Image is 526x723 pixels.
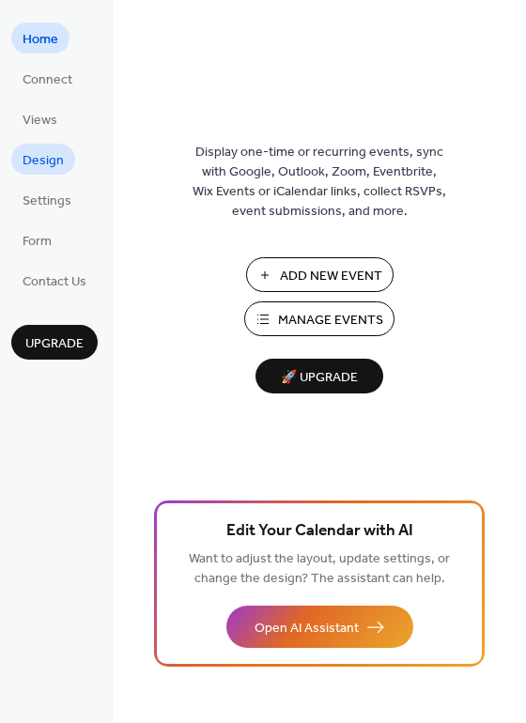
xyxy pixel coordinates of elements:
button: Upgrade [11,325,98,360]
span: Edit Your Calendar with AI [226,518,413,545]
button: Manage Events [244,301,394,336]
span: 🚀 Upgrade [267,365,372,391]
span: Views [23,111,57,131]
a: Home [11,23,70,54]
span: Upgrade [25,334,84,354]
a: Connect [11,63,84,94]
a: Settings [11,184,83,215]
span: Settings [23,192,71,211]
span: Contact Us [23,272,86,292]
span: Home [23,30,58,50]
span: Manage Events [278,311,383,331]
a: Design [11,144,75,175]
span: Design [23,151,64,171]
span: Form [23,232,52,252]
a: Form [11,224,63,255]
button: 🚀 Upgrade [255,359,383,393]
span: Open AI Assistant [255,619,359,638]
span: Want to adjust the layout, update settings, or change the design? The assistant can help. [189,546,450,592]
button: Open AI Assistant [226,606,413,648]
a: Views [11,103,69,134]
button: Add New Event [246,257,394,292]
span: Display one-time or recurring events, sync with Google, Outlook, Zoom, Eventbrite, Wix Events or ... [193,143,446,222]
span: Connect [23,70,72,90]
a: Contact Us [11,265,98,296]
span: Add New Event [280,267,382,286]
